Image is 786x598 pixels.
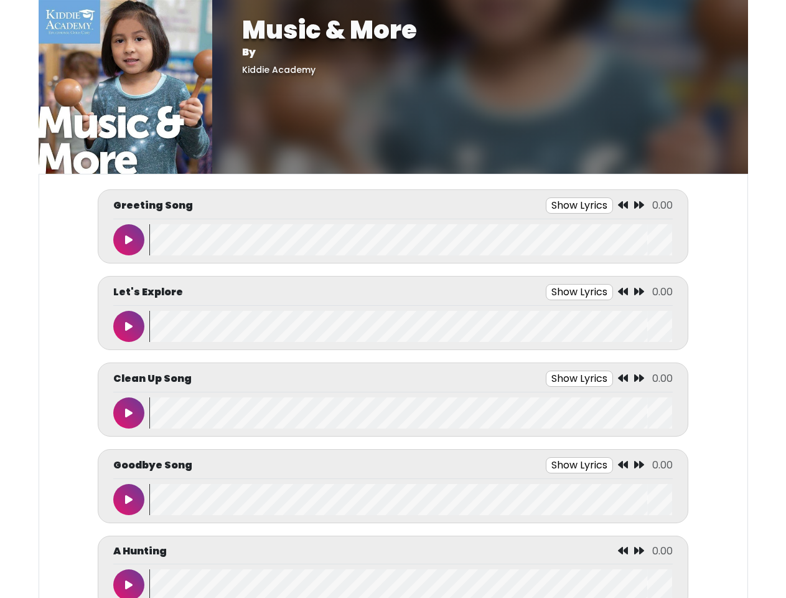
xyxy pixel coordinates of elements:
[546,197,613,214] button: Show Lyrics
[113,458,192,473] p: Goodbye Song
[652,371,673,386] span: 0.00
[652,458,673,472] span: 0.00
[546,284,613,300] button: Show Lyrics
[242,15,718,45] h1: Music & More
[546,457,613,473] button: Show Lyrics
[652,285,673,299] span: 0.00
[113,544,167,559] p: A Hunting
[242,65,718,75] h5: Kiddie Academy
[652,544,673,558] span: 0.00
[113,371,192,386] p: Clean Up Song
[113,198,193,213] p: Greeting Song
[546,371,613,387] button: Show Lyrics
[113,285,183,300] p: Let's Explore
[652,198,673,212] span: 0.00
[242,45,718,60] p: By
